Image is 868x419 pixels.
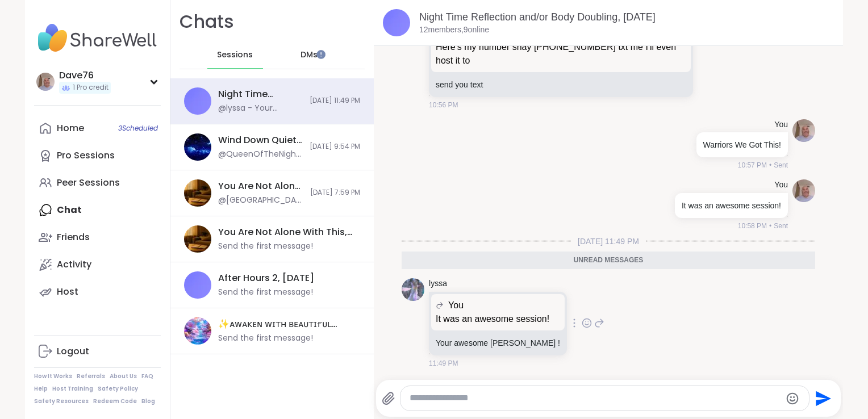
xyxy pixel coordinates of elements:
[93,397,137,405] a: Redeem Code
[429,100,458,110] span: 10:56 PM
[57,149,115,162] div: Pro Sessions
[419,24,489,36] p: 12 members, 9 online
[792,179,815,202] img: https://sharewell-space-live.sfo3.digitaloceanspaces.com/user-generated/9859c229-e659-410d-bee8-9...
[448,299,464,312] span: You
[218,272,314,284] div: After Hours 2, [DATE]
[34,169,161,196] a: Peer Sessions
[57,231,90,244] div: Friends
[310,96,360,106] span: [DATE] 11:49 PM
[769,221,771,231] span: •
[52,385,93,393] a: Host Training
[429,358,458,368] span: 11:49 PM
[57,286,78,298] div: Host
[218,287,313,298] div: Send the first message!
[34,142,161,169] a: Pro Sessions
[218,88,303,100] div: Night Time Reflection and/or Body Doubling, [DATE]
[184,317,211,345] img: ✨ᴀᴡᴀᴋᴇɴ ᴡɪᴛʜ ʙᴇᴀᴜᴛɪғᴜʟ sᴏᴜʟs✨, Sep 06
[141,372,153,380] a: FAQ
[184,133,211,161] img: Wind Down Quiet Body Doubling - Tuesday, Sep 02
[402,252,815,270] div: Unread messages
[218,149,303,160] div: @QueenOfTheNight - yum!
[703,139,781,150] p: Warriors We Got This!
[184,225,211,253] img: You Are Not Alone With This, Sep 07
[218,333,313,344] div: Send the first message!
[34,18,161,58] img: ShareWell Nav Logo
[218,180,303,192] div: You Are Not Alone With This, [DATE]
[301,49,318,61] span: DMs
[180,9,234,35] h1: Chats
[809,386,835,411] button: Send
[184,87,211,115] img: Night Time Reflection and/or Body Doubling, Sep 05
[184,179,211,207] img: You Are Not Alone With This, Sep 02
[774,179,788,191] h4: You
[383,9,410,36] img: Night Time Reflection and/or Body Doubling, Sep 05
[34,372,72,380] a: How It Works
[34,224,161,251] a: Friends
[571,236,646,247] span: [DATE] 11:49 PM
[218,241,313,252] div: Send the first message!
[141,397,155,405] a: Blog
[436,312,560,326] p: It was an awesome session!
[419,11,656,23] a: Night Time Reflection and/or Body Doubling, [DATE]
[738,160,767,170] span: 10:57 PM
[73,83,108,93] span: 1 Pro credit
[34,385,48,393] a: Help
[217,49,253,61] span: Sessions
[57,177,120,189] div: Peer Sessions
[218,103,303,114] div: @lyssa - Your awesome [PERSON_NAME] !
[682,200,781,211] p: It was an awesome session!
[34,115,161,142] a: Home3Scheduled
[34,397,89,405] a: Safety Resources
[429,278,447,290] a: lyssa
[57,345,89,358] div: Logout
[402,278,424,301] img: https://sharewell-space-live.sfo3.digitaloceanspaces.com/user-generated/666f9ab0-b952-44c3-ad34-f...
[59,69,111,82] div: Dave76
[218,318,353,330] div: ✨ᴀᴡᴀᴋᴇɴ ᴡɪᴛʜ ʙᴇᴀᴜᴛɪғᴜʟ sᴏᴜʟs✨, [DATE]
[738,221,767,231] span: 10:58 PM
[218,195,303,206] div: @[GEOGRAPHIC_DATA] - Thank you everyone!
[436,79,686,90] p: send you text
[218,134,303,146] div: Wind Down Quiet Body Doubling - [DATE]
[36,73,55,91] img: Dave76
[34,338,161,365] a: Logout
[774,160,788,170] span: Sent
[34,251,161,278] a: Activity
[34,278,161,305] a: Host
[410,392,781,404] textarea: Type your message
[774,119,788,131] h4: You
[436,40,686,68] p: Here's my number shay [PHONE_NUMBER] txt me I'll even host it to
[316,50,325,59] iframe: Spotlight
[436,337,560,349] p: Your awesome [PERSON_NAME] !
[118,124,158,133] span: 3 Scheduled
[218,226,353,238] div: You Are Not Alone With This, [DATE]
[310,188,360,198] span: [DATE] 7:59 PM
[110,372,137,380] a: About Us
[184,271,211,299] img: After Hours 2, Sep 08
[310,142,360,152] span: [DATE] 9:54 PM
[77,372,105,380] a: Referrals
[769,160,771,170] span: •
[98,385,138,393] a: Safety Policy
[774,221,788,231] span: Sent
[57,258,91,271] div: Activity
[57,122,84,135] div: Home
[786,392,799,405] button: Emoji picker
[792,119,815,142] img: https://sharewell-space-live.sfo3.digitaloceanspaces.com/user-generated/9859c229-e659-410d-bee8-9...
